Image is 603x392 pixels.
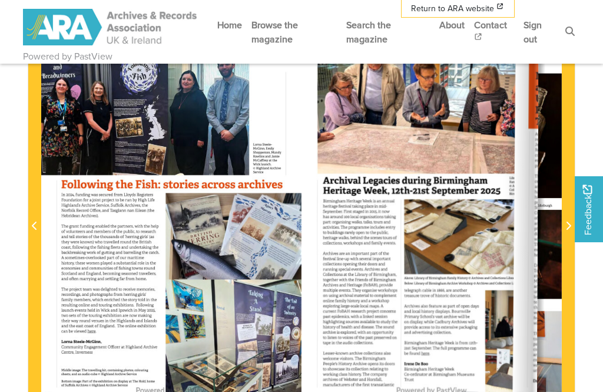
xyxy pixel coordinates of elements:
span: Feedback [581,185,595,235]
a: Browse the magazine [247,9,342,55]
a: Would you like to provide feedback? [574,176,603,242]
img: ARA - ARC Magazine | Powered by PastView [23,9,198,45]
a: Search the magazine [342,9,435,55]
a: Contact [469,9,519,55]
a: About [435,9,469,41]
span: Return to ARA website [411,2,494,15]
a: Home [213,9,247,41]
a: ARA - ARC Magazine | Powered by PastView logo [23,2,198,52]
a: Sign out [519,9,560,55]
a: Powered by PastView [23,50,112,64]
